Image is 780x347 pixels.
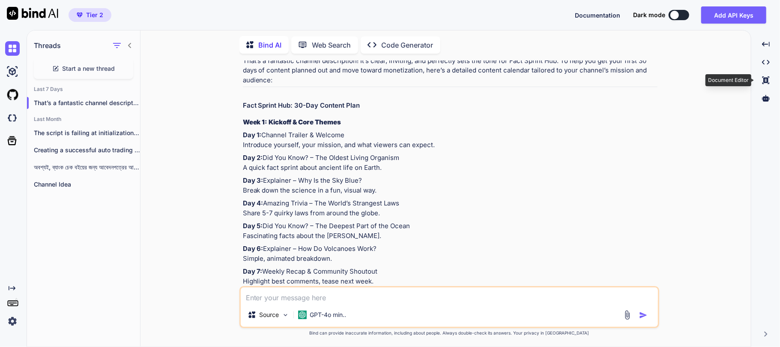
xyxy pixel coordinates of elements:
[34,163,140,172] p: অবশ্যই, ব্যাংক চেক বইয়ের জন্য আবেদনপত্রের আরেকটি...
[310,311,347,319] p: GPT-4o min..
[5,111,20,125] img: darkCloudIdeIcon
[34,129,140,137] p: The script is failing at initialization because...
[575,11,620,20] button: Documentation
[282,311,289,319] img: Pick Models
[243,56,657,85] p: That’s a fantastic channel description! It’s clear, inviting, and perfectly sets the tone for Fac...
[243,154,263,162] strong: Day 2:
[243,101,657,111] h2: Fact Sprint Hub: 30-Day Content Plan
[259,40,282,50] p: Bind AI
[34,99,140,107] p: That’s a fantastic channel description! It’s clear,...
[5,314,20,329] img: settings
[639,311,648,320] img: icon
[243,222,263,230] strong: Day 5:
[382,40,433,50] p: Code Generator
[243,199,657,218] p: Amazing Trivia – The World’s Strangest Laws Share 5-7 quirky laws from around the globe.
[5,88,20,102] img: githubLight
[243,153,657,172] p: Did You Know? – The Oldest Living Organism A quick fact sprint about ancient life on Earth.
[5,64,20,79] img: ai-studio
[239,330,659,336] p: Bind can provide inaccurate information, including about people. Always double-check its answers....
[7,7,58,20] img: Bind AI
[69,8,111,22] button: premiumTier 2
[243,176,263,184] strong: Day 3:
[243,267,263,275] strong: Day 7:
[243,131,262,139] strong: Day 1:
[633,11,665,19] span: Dark mode
[243,118,341,126] strong: Week 1: Kickoff & Core Themes
[243,244,657,263] p: Explainer – How Do Volcanoes Work? Simple, animated breakdown.
[34,146,140,154] p: Creating a successful auto trading bot for...
[243,176,657,195] p: Explainer – Why Is the Sky Blue? Break down the science in a fun, visual way.
[27,116,140,123] h2: Last Month
[243,130,657,150] p: Channel Trailer & Welcome Introduce yourself, your mission, and what viewers can expect.
[298,311,307,319] img: GPT-4o mini
[260,311,279,319] p: Source
[622,310,632,320] img: attachment
[701,6,766,24] button: Add API Keys
[5,41,20,56] img: chat
[312,40,351,50] p: Web Search
[77,12,83,18] img: premium
[63,64,115,73] span: Start a new thread
[575,12,620,19] span: Documentation
[243,244,263,253] strong: Day 6:
[705,74,751,86] div: Document Editor
[86,11,103,19] span: Tier 2
[243,221,657,241] p: Did You Know? – The Deepest Part of the Ocean Fascinating facts about the [PERSON_NAME].
[243,267,657,286] p: Weekly Recap & Community Shoutout Highlight best comments, tease next week.
[34,40,61,51] h1: Threads
[243,199,263,207] strong: Day 4:
[34,180,140,189] p: Channel Idea
[27,86,140,93] h2: Last 7 Days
